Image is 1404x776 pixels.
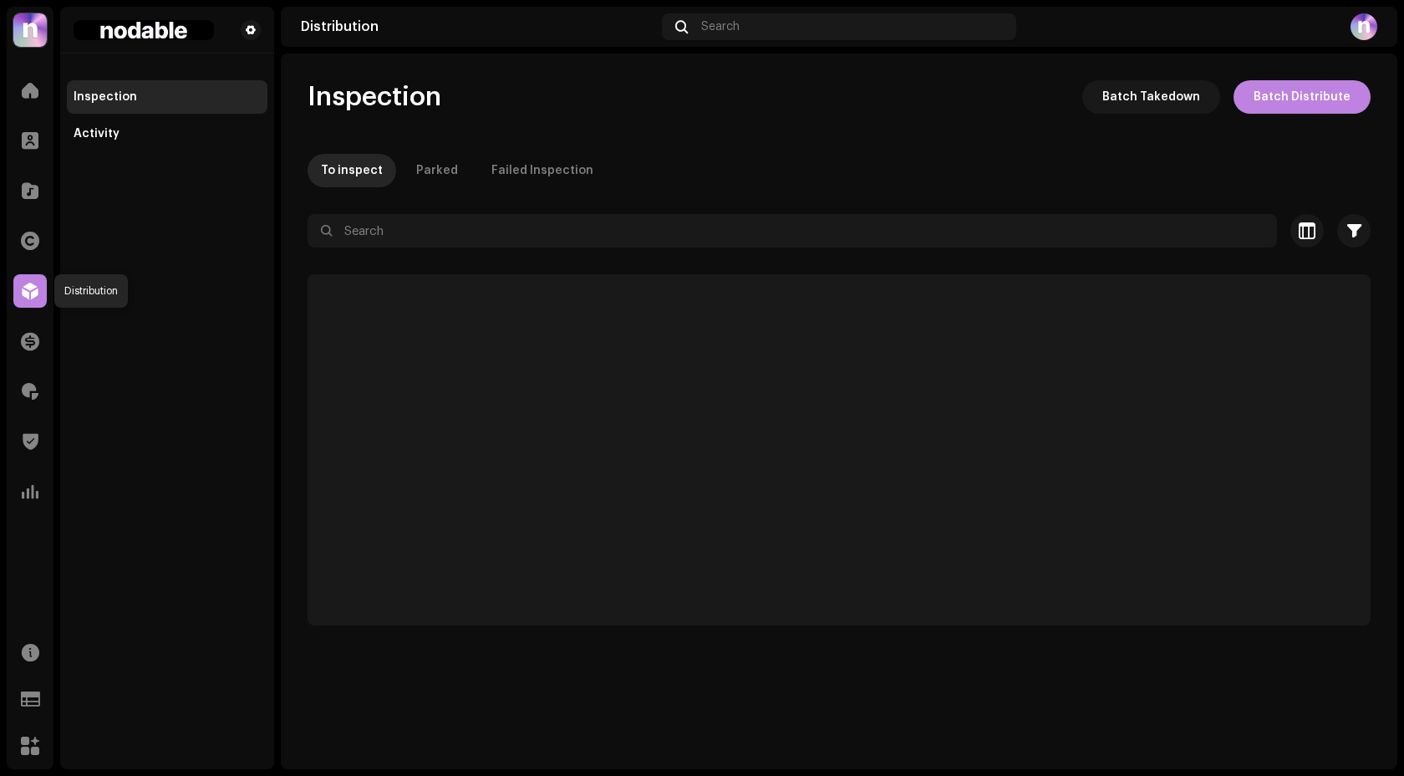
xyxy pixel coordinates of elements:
[1351,13,1377,40] img: fb3a13cb-4f38-44fa-8ed9-89aa9dfd3d17
[1234,80,1371,114] button: Batch Distribute
[321,154,383,187] div: To inspect
[491,154,593,187] div: Failed Inspection
[74,127,120,140] div: Activity
[67,117,267,151] re-m-nav-item: Activity
[308,80,441,114] span: Inspection
[67,80,267,114] re-m-nav-item: Inspection
[416,154,458,187] div: Parked
[13,13,47,47] img: 39a81664-4ced-4598-a294-0293f18f6a76
[1082,80,1220,114] button: Batch Takedown
[701,20,740,33] span: Search
[1254,80,1351,114] span: Batch Distribute
[308,214,1277,248] input: Search
[74,90,137,104] div: Inspection
[74,20,214,40] img: fe1cef4e-07b0-41ac-a07a-531998eee426
[1102,80,1200,114] span: Batch Takedown
[301,20,655,33] div: Distribution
